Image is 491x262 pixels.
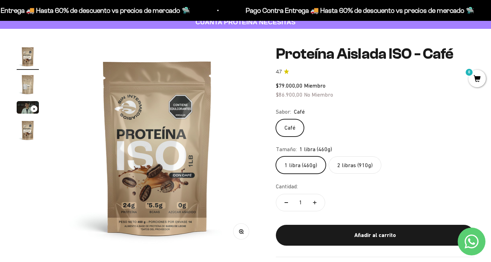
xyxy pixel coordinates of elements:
[276,182,298,191] label: Cantidad:
[294,107,305,116] span: Café
[17,119,39,141] img: Proteína Aislada ISO - Café
[17,101,39,116] button: Ir al artículo 3
[276,194,296,211] button: Reducir cantidad
[17,46,39,68] img: Proteína Aislada ISO - Café
[56,46,259,249] img: Proteína Aislada ISO - Café
[276,82,303,89] span: $79.000,00
[299,145,332,154] span: 1 libra (460g)
[244,5,473,16] p: Pago Contra Entrega 🚚 Hasta 60% de descuento vs precios de mercado 🛸
[305,194,325,211] button: Aumentar cantidad
[17,73,39,98] button: Ir al artículo 2
[276,68,282,76] span: 4.7
[290,231,460,240] div: Añadir al carrito
[195,18,296,26] strong: CUANTA PROTEÍNA NECESITAS
[17,46,39,70] button: Ir al artículo 1
[468,75,486,83] a: 0
[304,82,325,89] span: Miembro
[276,107,291,116] legend: Sabor:
[276,68,474,76] a: 4.74.7 de 5.0 estrellas
[304,91,333,98] span: No Miembro
[465,68,473,76] mark: 0
[276,91,303,98] span: $86.900,00
[17,73,39,96] img: Proteína Aislada ISO - Café
[276,46,474,62] h1: Proteína Aislada ISO - Café
[276,145,297,154] legend: Tamaño:
[17,119,39,144] button: Ir al artículo 4
[276,225,474,246] button: Añadir al carrito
